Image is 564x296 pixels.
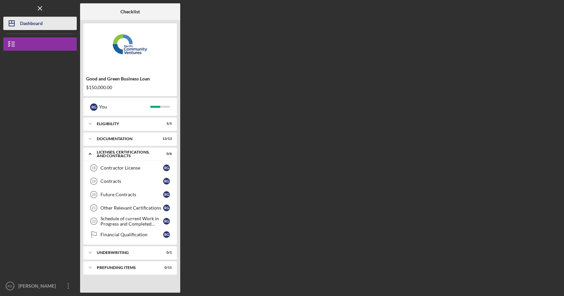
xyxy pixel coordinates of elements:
[160,137,172,141] div: 13 / 13
[160,266,172,270] div: 0 / 11
[100,216,163,227] div: Schedule of current Work in Progress and Completed Contract Schedule
[87,201,174,215] a: 21Other Relevant CertificationsRG
[97,122,155,126] div: Eligibility
[92,193,96,197] tspan: 20
[8,284,12,288] text: RG
[163,205,170,211] div: R G
[160,122,172,126] div: 5 / 5
[97,150,155,158] div: Licenses, Certifications, and Contracts
[100,192,163,197] div: Future Contracts
[87,161,174,175] a: 18Contractor LicenseRG
[99,101,150,112] div: You
[20,17,43,32] div: Dashboard
[163,191,170,198] div: R G
[163,178,170,185] div: R G
[97,266,155,270] div: Prefunding Items
[17,279,60,294] div: [PERSON_NAME]
[100,179,163,184] div: Contracts
[87,188,174,201] a: 20Future ContractsRG
[86,76,174,81] div: Good and Green Business Loan
[100,165,163,171] div: Contractor License
[100,205,163,211] div: Other Relevant Certifications
[87,175,174,188] a: 19ContractsRG
[92,219,96,223] tspan: 22
[87,215,174,228] a: 22Schedule of current Work in Progress and Completed Contract ScheduleRG
[120,9,140,14] b: Checklist
[97,251,155,255] div: Underwriting
[163,165,170,171] div: R G
[163,218,170,225] div: R G
[83,27,177,67] img: Product logo
[91,179,95,183] tspan: 19
[91,166,95,170] tspan: 18
[160,152,172,156] div: 0 / 6
[87,228,174,241] a: Financial QualificationRG
[163,231,170,238] div: R G
[90,103,97,111] div: R G
[3,17,77,30] button: Dashboard
[160,251,172,255] div: 0 / 1
[100,232,163,237] div: Financial Qualification
[3,279,77,293] button: RG[PERSON_NAME]
[92,206,96,210] tspan: 21
[86,85,174,90] div: $150,000.00
[97,137,155,141] div: Documentation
